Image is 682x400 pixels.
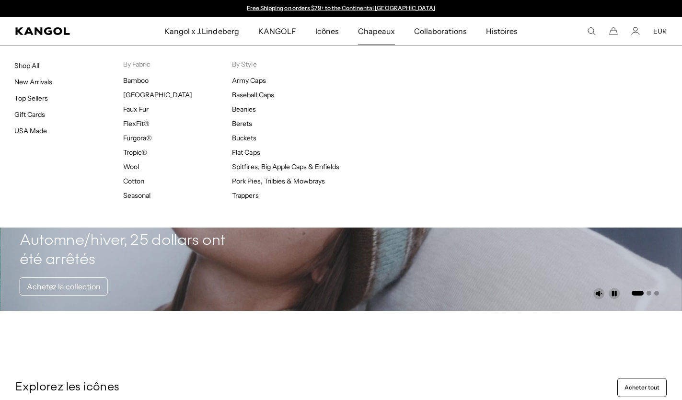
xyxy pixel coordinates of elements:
[243,5,440,12] div: Annonce
[123,134,152,142] a: Furgora®
[654,291,659,296] button: Go to slide 3
[123,177,144,185] a: Cotton
[14,110,45,119] a: Gift Cards
[632,291,644,296] button: Go to slide 1
[232,119,252,128] a: Berets
[14,61,39,70] a: Shop All
[123,162,139,171] a: Wool
[164,17,239,45] span: Kangol x J.Lindeberg
[123,91,192,99] a: [GEOGRAPHIC_DATA]
[14,126,47,135] a: USA Made
[232,177,325,185] a: Pork Pies, Trilbies & Mowbrays
[348,17,405,45] a: Chapeaux
[593,288,605,299] button: Unmute
[232,191,258,200] a: Trappers
[609,27,618,35] button: Cart
[232,91,274,99] a: Baseball Caps
[232,162,339,171] a: Spitfires, Big Apple Caps & Enfields
[243,5,440,12] div: 1 de 2
[20,277,108,296] a: Achetez la collection
[14,94,48,103] a: Top Sellers
[123,148,147,157] a: Tropic®
[123,119,150,128] a: FlexFit®
[358,17,395,45] span: Chapeaux
[232,60,341,69] p: By Style
[405,17,476,45] a: Collaborations
[232,148,260,157] a: Flat Caps
[609,288,620,299] button: Pause
[20,231,245,270] h4: Automne/hiver, 25 dollars ont été arrêtés
[232,105,256,114] a: Beanies
[653,27,667,35] button: EUR
[414,17,466,45] span: Collaborations
[123,105,149,114] a: Faux Fur
[631,289,659,297] ul: Select a slide to show
[476,17,527,45] a: Histoires
[15,380,613,395] p: Explorez les icônes
[15,27,108,35] a: Kangol
[155,17,249,45] a: Kangol x J.Lindeberg
[123,60,232,69] p: By Fabric
[587,27,596,35] summary: Search here
[249,17,306,45] a: KANGOLF
[232,134,256,142] a: Buckets
[306,17,348,45] a: Icônes
[123,191,150,200] a: Seasonal
[486,17,518,45] span: Histoires
[123,76,149,85] a: Bamboo
[247,4,435,11] a: Free Shipping on orders $79+ to the Continental [GEOGRAPHIC_DATA]
[232,76,266,85] a: Army Caps
[243,5,440,12] slideshow-component: Bar d'annonces
[14,78,52,86] a: New Arrivals
[258,17,296,45] span: KANGOLF
[631,27,640,35] a: Account
[647,291,651,296] button: Go to slide 2
[315,17,339,45] span: Icônes
[617,378,667,397] a: Acheter tout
